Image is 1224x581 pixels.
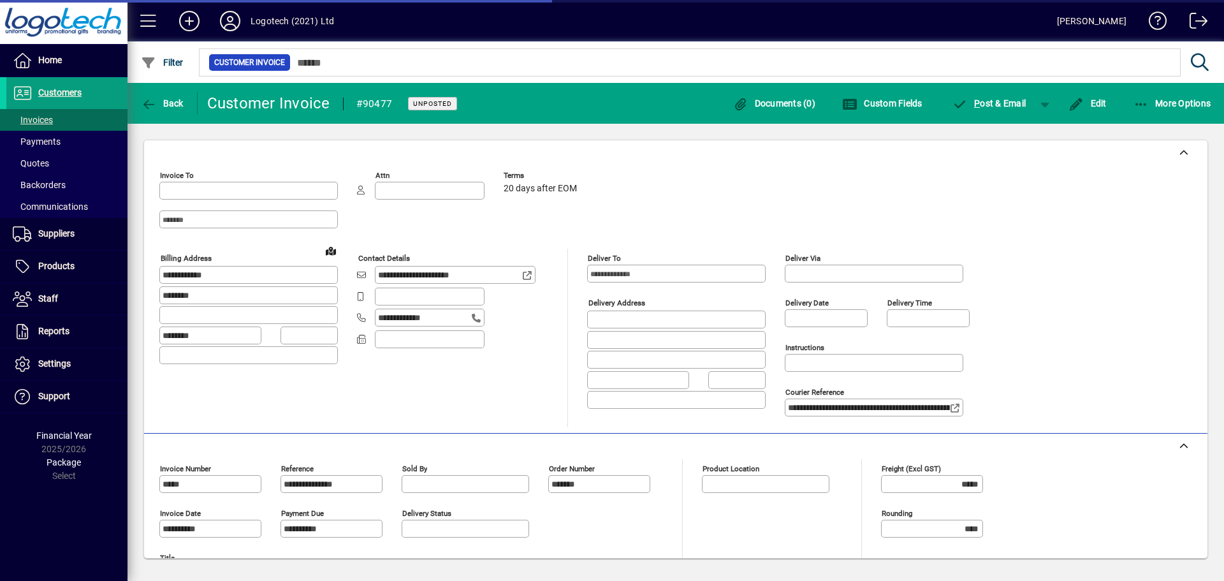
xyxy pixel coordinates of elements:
a: Payments [6,131,127,152]
span: Edit [1068,98,1107,108]
button: Custom Fields [839,92,926,115]
mat-label: Invoice number [160,464,211,473]
div: #90477 [356,94,393,114]
a: Reports [6,316,127,348]
span: Package [47,457,81,467]
mat-label: Rounding [882,509,912,518]
span: More Options [1133,98,1211,108]
span: Unposted [413,99,452,108]
span: Settings [38,358,71,369]
mat-label: Delivery status [402,509,451,518]
a: Quotes [6,152,127,174]
mat-label: Invoice To [160,171,194,180]
span: Terms [504,172,580,180]
span: Staff [38,293,58,304]
a: Backorders [6,174,127,196]
span: Communications [13,202,88,212]
button: Add [169,10,210,33]
mat-label: Order number [549,464,595,473]
a: Settings [6,348,127,380]
a: Suppliers [6,218,127,250]
a: Knowledge Base [1139,3,1167,44]
button: More Options [1130,92,1214,115]
mat-label: Delivery date [785,298,829,307]
mat-label: Title [160,554,175,563]
span: Customer Invoice [214,56,285,69]
span: Financial Year [36,430,92,441]
mat-label: Deliver via [785,254,820,263]
span: Custom Fields [842,98,922,108]
span: Support [38,391,70,401]
button: Profile [210,10,251,33]
span: Quotes [13,158,49,168]
span: Reports [38,326,69,336]
span: Documents (0) [732,98,815,108]
button: Edit [1065,92,1110,115]
mat-label: Attn [375,171,390,180]
mat-label: Delivery time [887,298,932,307]
a: Invoices [6,109,127,131]
div: Customer Invoice [207,93,330,114]
span: P [974,98,980,108]
span: Backorders [13,180,66,190]
button: Filter [138,51,187,74]
a: Home [6,45,127,77]
a: Products [6,251,127,283]
mat-label: Reference [281,464,314,473]
a: Staff [6,283,127,315]
span: Suppliers [38,228,75,239]
a: Support [6,381,127,413]
mat-label: Deliver To [588,254,621,263]
span: Filter [141,57,184,68]
button: Post & Email [946,92,1033,115]
span: ost & Email [952,98,1026,108]
span: Back [141,98,184,108]
button: Back [138,92,187,115]
span: Products [38,261,75,271]
app-page-header-button: Back [127,92,198,115]
mat-label: Invoice date [160,509,201,518]
mat-label: Freight (excl GST) [882,464,941,473]
mat-label: Courier Reference [785,388,844,397]
span: Customers [38,87,82,98]
mat-label: Product location [703,464,759,473]
mat-label: Payment due [281,509,324,518]
button: Documents (0) [729,92,819,115]
span: Invoices [13,115,53,125]
span: 20 days after EOM [504,184,577,194]
a: Communications [6,196,127,217]
a: Logout [1180,3,1208,44]
span: Home [38,55,62,65]
div: [PERSON_NAME] [1057,11,1126,31]
mat-label: Sold by [402,464,427,473]
span: Payments [13,136,61,147]
a: View on map [321,240,341,261]
div: Logotech (2021) Ltd [251,11,334,31]
mat-label: Instructions [785,343,824,352]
